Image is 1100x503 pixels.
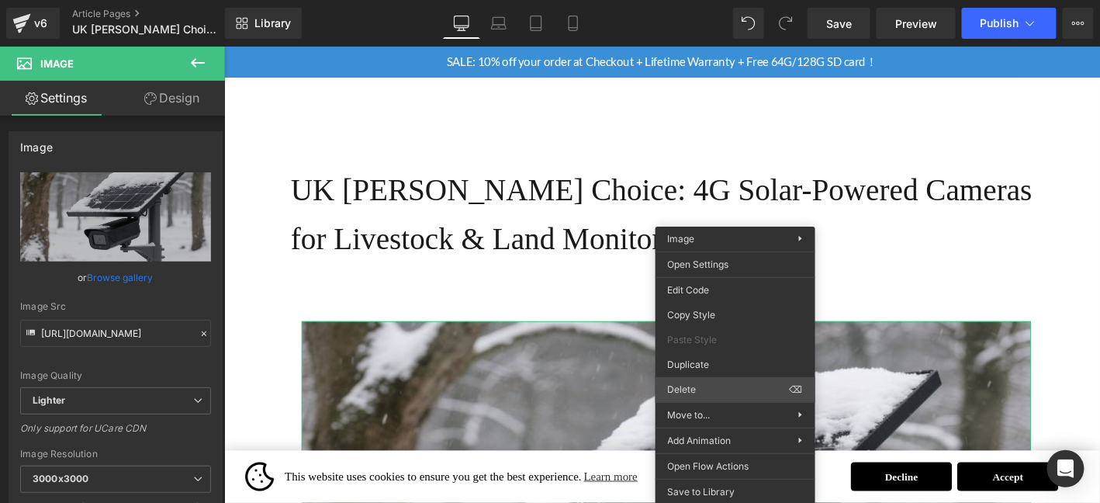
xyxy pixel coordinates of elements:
[668,485,803,499] span: Save to Library
[383,449,446,473] a: Learn more
[733,8,764,39] button: Undo
[672,446,780,477] a: Decline
[20,422,211,445] div: Only support for UCare CDN
[668,283,803,297] span: Edit Code
[668,358,803,372] span: Duplicate
[826,16,852,32] span: Save
[6,8,60,39] a: v6
[770,8,801,39] button: Redo
[33,394,65,406] b: Lighter
[668,383,790,397] span: Delete
[517,8,555,39] a: Tablet
[88,264,154,291] a: Browse gallery
[31,13,50,33] div: v6
[1063,8,1094,39] button: More
[225,8,302,39] a: New Library
[668,408,798,422] span: Move to...
[72,23,221,36] span: UK [PERSON_NAME] Choice: 4G Solar-Powered Cameras for Livestock &amp; Land Monitoring.
[20,370,211,381] div: Image Quality
[668,460,803,474] span: Open Flow Actions
[20,301,211,312] div: Image Src
[72,8,251,20] a: Article Pages
[668,333,803,347] span: Paste Style
[906,456,916,466] span: Close the cookie banner
[40,57,74,70] span: Image
[962,8,1057,39] button: Publish
[20,132,53,154] div: Image
[116,81,228,116] a: Design
[790,383,803,397] span: ⌫
[1047,450,1084,487] div: Open Intercom Messenger
[71,128,877,232] h1: UK [PERSON_NAME] Choice: 4G Solar-Powered Cameras for Livestock & Land Monitoring（
[668,258,803,272] span: Open Settings
[20,269,211,286] div: or
[895,16,937,32] span: Preview
[480,8,517,39] a: Laptop
[668,233,695,245] span: Image
[20,320,211,347] input: Link
[555,8,592,39] a: Mobile
[20,449,211,460] div: Image Resolution
[981,17,1019,29] span: Publish
[668,434,798,448] span: Add Animation
[65,449,659,473] span: This website uses cookies to ensure you get the best experience.
[443,8,480,39] a: Desktop
[33,473,88,484] b: 3000x3000
[668,308,803,322] span: Copy Style
[877,8,956,39] a: Preview
[254,16,291,30] span: Library
[786,446,894,477] a: Accept
[22,446,54,477] img: logo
